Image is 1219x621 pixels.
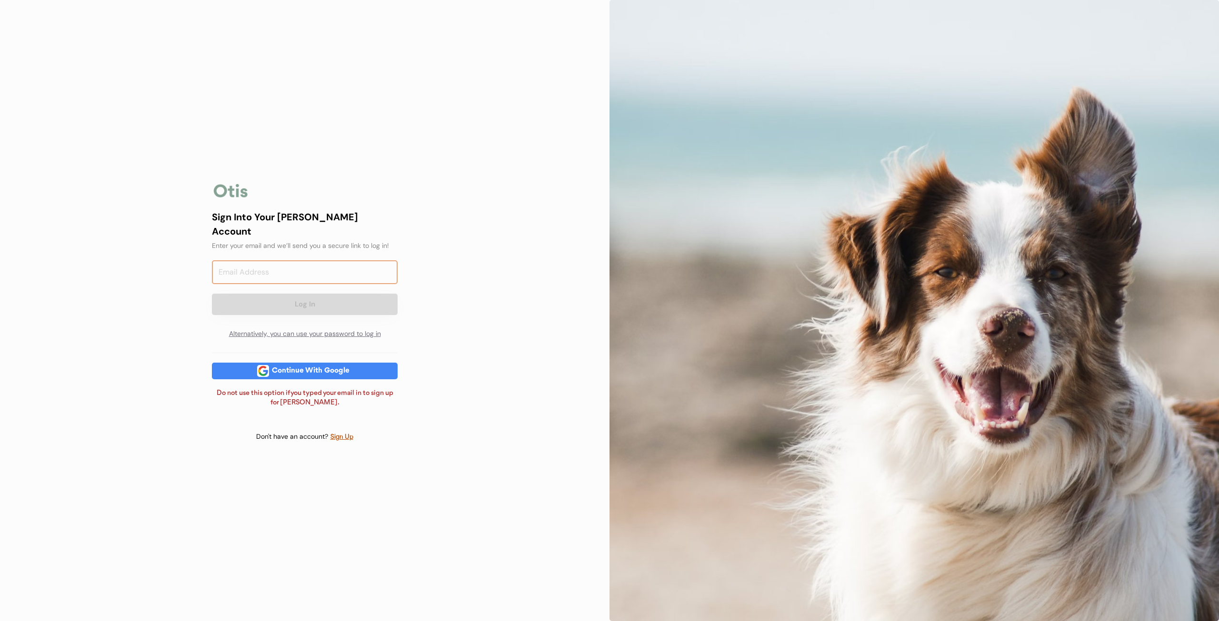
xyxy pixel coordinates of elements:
[330,432,354,443] div: Sign Up
[212,241,398,251] div: Enter your email and we’ll send you a secure link to log in!
[212,389,398,407] div: Do not use this option if you typed your email in to sign up for [PERSON_NAME].
[212,210,398,238] div: Sign Into Your [PERSON_NAME] Account
[256,432,330,442] div: Don't have an account?
[212,260,398,284] input: Email Address
[269,367,352,375] div: Continue With Google
[212,325,398,344] div: Alternatively, you can use your password to log in
[212,294,398,315] button: Log In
